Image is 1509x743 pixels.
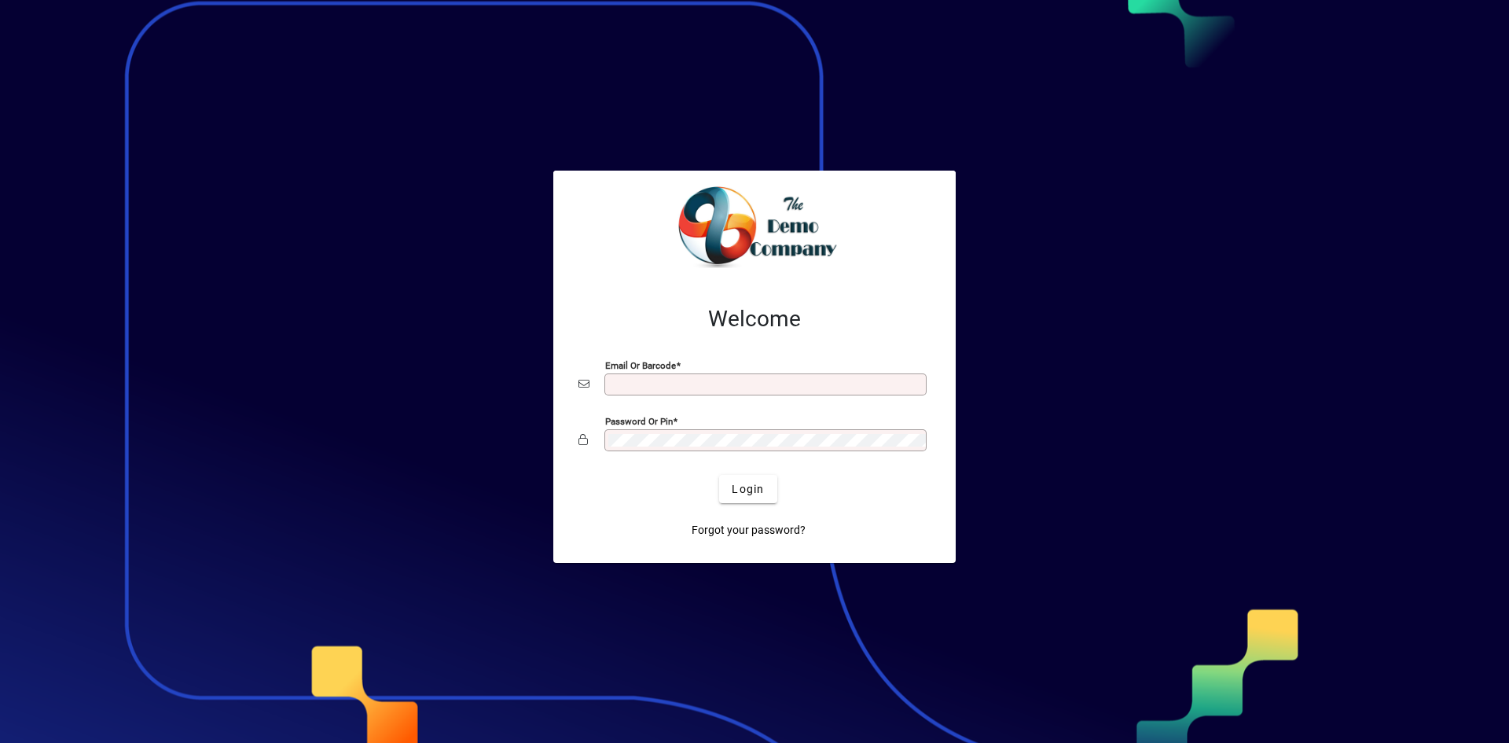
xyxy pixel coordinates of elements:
h2: Welcome [578,306,931,333]
button: Login [719,475,777,503]
a: Forgot your password? [685,516,812,544]
span: Forgot your password? [692,522,806,539]
mat-label: Email or Barcode [605,360,676,371]
span: Login [732,481,764,498]
mat-label: Password or Pin [605,416,673,427]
